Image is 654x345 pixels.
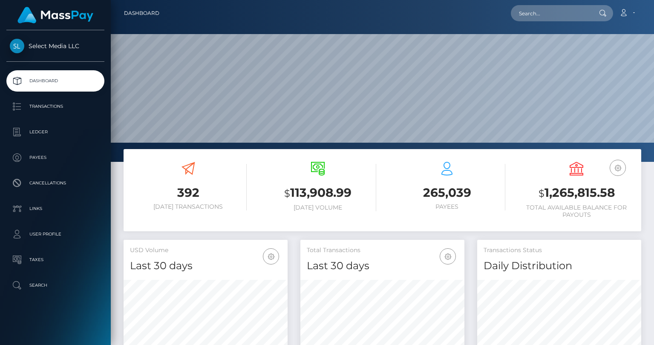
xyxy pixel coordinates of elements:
[307,259,458,273] h4: Last 30 days
[518,204,635,218] h6: Total Available Balance for Payouts
[389,184,506,201] h3: 265,039
[17,7,93,23] img: MassPay Logo
[6,42,104,50] span: Select Media LLC
[10,228,101,241] p: User Profile
[10,100,101,113] p: Transactions
[484,259,635,273] h4: Daily Distribution
[10,279,101,292] p: Search
[284,187,290,199] small: $
[6,249,104,270] a: Taxes
[10,75,101,87] p: Dashboard
[518,184,635,202] h3: 1,265,815.58
[124,4,159,22] a: Dashboard
[10,177,101,190] p: Cancellations
[130,203,247,210] h6: [DATE] Transactions
[130,246,281,255] h5: USD Volume
[259,184,376,202] h3: 113,908.99
[10,39,24,53] img: Select Media LLC
[6,147,104,168] a: Payees
[6,96,104,117] a: Transactions
[6,70,104,92] a: Dashboard
[511,5,591,21] input: Search...
[6,224,104,245] a: User Profile
[10,126,101,138] p: Ledger
[539,187,545,199] small: $
[130,259,281,273] h4: Last 30 days
[307,246,458,255] h5: Total Transactions
[10,202,101,215] p: Links
[130,184,247,201] h3: 392
[6,198,104,219] a: Links
[259,204,376,211] h6: [DATE] Volume
[6,172,104,194] a: Cancellations
[389,203,506,210] h6: Payees
[484,246,635,255] h5: Transactions Status
[6,121,104,143] a: Ledger
[6,275,104,296] a: Search
[10,253,101,266] p: Taxes
[10,151,101,164] p: Payees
